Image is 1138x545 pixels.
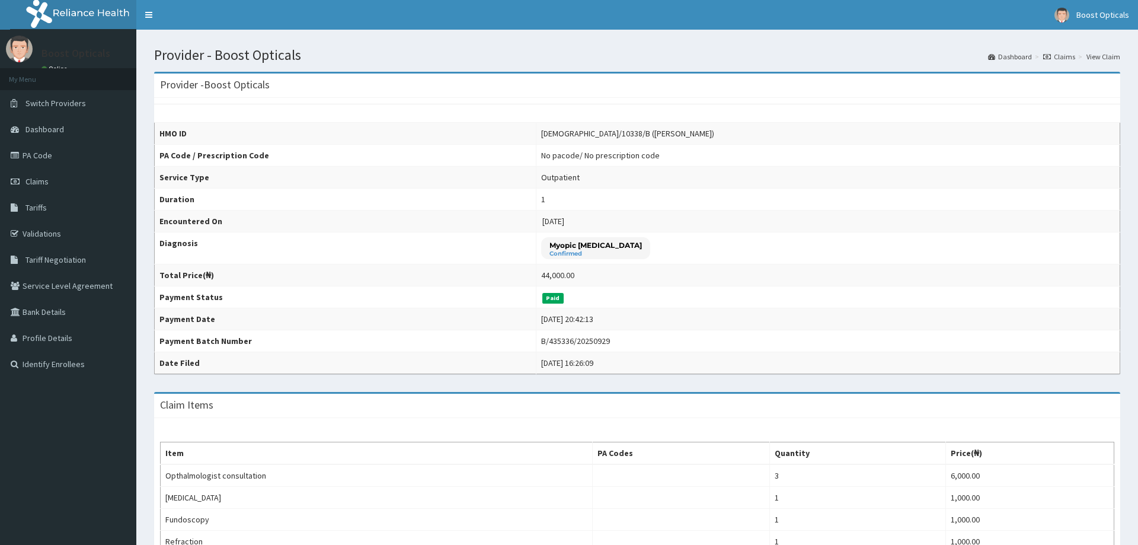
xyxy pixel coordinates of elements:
th: Diagnosis [155,232,536,264]
a: Online [41,65,70,73]
th: Payment Batch Number [155,330,536,352]
span: Switch Providers [25,98,86,109]
th: Price(₦) [945,442,1114,465]
span: Tariff Negotiation [25,254,86,265]
h3: Provider - Boost Opticals [160,79,270,90]
h3: Claim Items [160,400,213,410]
th: Payment Status [155,286,536,308]
td: 1 [770,487,945,509]
td: Fundoscopy [161,509,593,531]
th: Item [161,442,593,465]
p: Boost Opticals [41,48,110,59]
td: 1,000.00 [945,487,1114,509]
th: PA Code / Prescription Code [155,145,536,167]
span: Dashboard [25,124,64,135]
a: Dashboard [988,52,1032,62]
th: Payment Date [155,308,536,330]
span: Boost Opticals [1076,9,1129,20]
th: Duration [155,189,536,211]
span: Paid [542,293,564,304]
div: [DATE] 16:26:09 [541,357,593,369]
span: [DATE] [542,216,564,227]
div: 44,000.00 [541,269,574,281]
div: No pacode / No prescription code [541,149,660,161]
a: View Claim [1086,52,1120,62]
th: Quantity [770,442,945,465]
td: [MEDICAL_DATA] [161,487,593,509]
td: 1,000.00 [945,509,1114,531]
p: Myopic [MEDICAL_DATA] [549,240,642,250]
td: Opthalmologist consultation [161,464,593,487]
td: 1 [770,509,945,531]
td: 3 [770,464,945,487]
div: 1 [541,193,545,205]
span: Claims [25,176,49,187]
span: Tariffs [25,202,47,213]
div: [DATE] 20:42:13 [541,313,593,325]
div: B/435336/20250929 [541,335,610,347]
a: Claims [1043,52,1075,62]
small: Confirmed [549,251,642,257]
th: Encountered On [155,211,536,232]
td: 6,000.00 [945,464,1114,487]
th: Date Filed [155,352,536,374]
div: Outpatient [541,171,580,183]
img: User Image [6,36,33,62]
div: [DEMOGRAPHIC_DATA]/10338/B ([PERSON_NAME]) [541,128,714,139]
th: PA Codes [592,442,770,465]
img: User Image [1054,8,1069,23]
th: HMO ID [155,123,536,145]
th: Total Price(₦) [155,264,536,286]
th: Service Type [155,167,536,189]
h1: Provider - Boost Opticals [154,47,1120,63]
